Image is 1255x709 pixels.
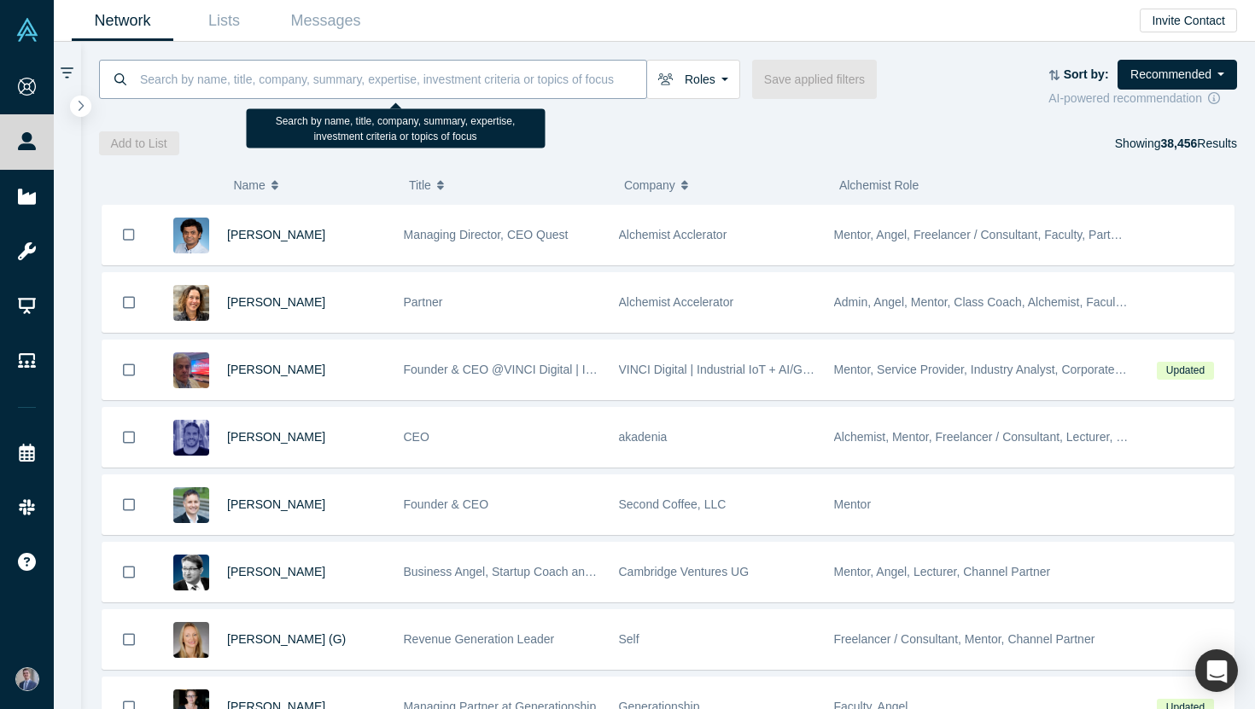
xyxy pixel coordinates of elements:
a: [PERSON_NAME] [227,430,325,444]
span: Second Coffee, LLC [619,497,727,511]
span: Alchemist Accelerator [619,295,734,309]
div: Showing [1115,131,1237,155]
span: Founder & CEO [404,497,489,511]
span: Freelancer / Consultant, Mentor, Channel Partner [834,632,1095,646]
button: Name [233,167,391,203]
span: Founder & CEO @VINCI Digital | IIoT + AI/GenAI Strategic Advisory [404,363,763,376]
button: Invite Contact [1140,9,1237,32]
button: Bookmark [102,205,155,264]
img: Alchemist Vault Logo [15,18,39,42]
div: AI-powered recommendation [1048,90,1237,108]
span: Partner [404,295,443,309]
button: Company [624,167,821,203]
span: Title [409,167,431,203]
span: Managing Director, CEO Quest [404,228,569,241]
img: Martin Giese's Profile Image [173,555,209,590]
button: Bookmark [102,543,155,601]
button: Bookmark [102,408,155,467]
input: Search by name, title, company, summary, expertise, investment criteria or topics of focus [138,59,646,99]
button: Bookmark [102,273,155,332]
a: Messages [275,1,376,41]
span: Mentor [834,497,872,511]
a: [PERSON_NAME] [227,363,325,376]
strong: 38,456 [1160,137,1197,150]
span: Alchemist, Mentor, Freelancer / Consultant, Lecturer, Service Provider [834,430,1204,444]
span: Company [624,167,675,203]
button: Save applied filters [752,60,877,99]
span: Self [619,632,639,646]
span: Alchemist Acclerator [619,228,727,241]
a: Lists [173,1,275,41]
img: Connor Owen's Account [15,667,39,691]
img: Guy Shahine's Profile Image [173,420,209,456]
span: Cambridge Ventures UG [619,565,750,578]
button: Roles [646,60,740,99]
a: Network [72,1,173,41]
button: Bookmark [102,475,155,534]
button: Bookmark [102,610,155,669]
span: Updated [1157,362,1213,380]
span: Business Angel, Startup Coach and best-selling author [404,565,693,578]
span: akadenia [619,430,668,444]
img: Fabio Bottacci's Profile Image [173,352,209,388]
span: VINCI Digital | Industrial IoT + AI/GenAI Strategic Advisory [619,363,926,376]
span: Mentor, Angel, Freelancer / Consultant, Faculty, Partner, Lecturer, VC [834,228,1200,241]
span: Revenue Generation Leader [404,632,555,646]
button: Recommended [1118,60,1237,90]
span: CEO [404,430,429,444]
a: [PERSON_NAME] [227,295,325,309]
img: Charlie Graham's Profile Image [173,487,209,523]
a: [PERSON_NAME] [227,228,325,241]
a: [PERSON_NAME] [227,565,325,578]
span: Name [233,167,265,203]
img: Gordana Vuckovic (G)'s Profile Image [173,622,209,658]
a: [PERSON_NAME] [227,497,325,511]
img: Christy Canida's Profile Image [173,285,209,321]
button: Add to List [99,131,179,155]
button: Bookmark [102,340,155,399]
img: Gnani Palanikumar's Profile Image [173,218,209,253]
span: Results [1160,137,1237,150]
strong: Sort by: [1064,67,1109,81]
span: Alchemist Role [839,178,919,192]
a: [PERSON_NAME] (G) [227,632,346,646]
button: Title [409,167,606,203]
span: Mentor, Angel, Lecturer, Channel Partner [834,565,1051,578]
